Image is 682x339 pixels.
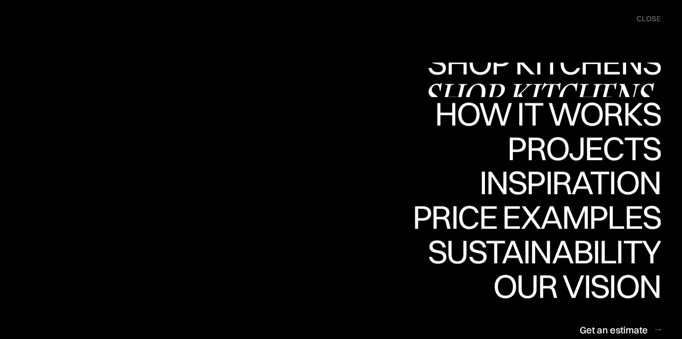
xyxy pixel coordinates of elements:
[432,130,661,163] div: How it works
[432,97,661,132] a: How it worksHow it works
[507,132,661,165] div: Projects
[420,235,661,269] a: SustainabilitySustainability
[466,199,661,232] div: Inspiration
[422,46,661,79] div: Shop Kitchens
[507,132,661,166] a: ProjectsProjects
[420,268,661,301] div: Sustainability
[422,62,661,97] a: Shop KitchensShop Kitchens
[413,200,661,235] a: Price examplesPrice examples
[413,200,661,233] div: Price examples
[413,233,661,267] div: Price examples
[466,166,661,201] a: InspirationInspiration
[580,323,648,336] div: Get an estimate
[420,235,661,268] div: Sustainability
[627,9,661,28] div: menu
[432,97,661,130] div: How it works
[485,269,661,303] div: Our vision
[507,165,661,198] div: Projects
[466,166,661,199] div: Inspiration
[485,269,661,304] a: Our visionOur vision
[637,14,661,24] div: close
[422,79,661,112] div: Shop Kitchens
[485,303,661,336] div: Our vision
